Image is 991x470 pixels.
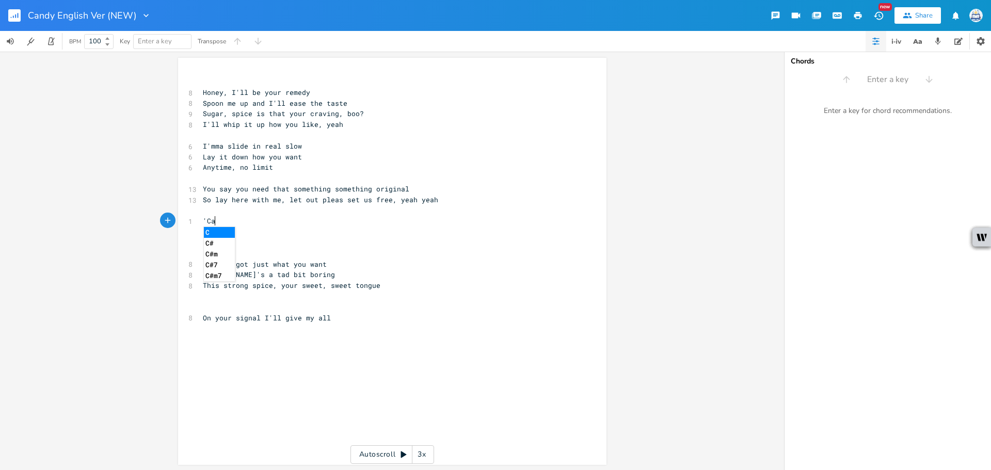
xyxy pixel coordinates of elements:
[867,74,908,86] span: Enter a key
[204,270,235,281] li: C#m7
[969,9,983,22] img: Sign In
[203,109,364,118] span: Sugar, spice is that your craving, boo?
[69,39,81,44] div: BPM
[204,260,235,270] li: C#7
[203,120,343,129] span: I'll whip it up how you like, yeah
[868,6,889,25] button: New
[204,238,235,249] li: C#
[203,281,380,290] span: This strong spice, your sweet, sweet tongue
[203,99,347,108] span: Spoon me up and I'll ease the taste
[785,100,991,122] div: Enter a key for chord recommendations.
[791,58,985,65] div: Chords
[120,38,130,44] div: Key
[203,260,327,269] span: Baby, I got just what you want
[138,37,172,46] span: Enter a key
[203,313,331,322] span: On your signal I'll give my all
[412,445,431,464] div: 3x
[203,141,302,151] span: I'mma slide in real slow
[350,445,434,464] div: Autoscroll
[878,3,892,11] div: New
[204,249,235,260] li: C#m
[204,227,235,238] li: C
[894,7,941,24] button: Share
[28,11,137,20] span: Candy English Ver (NEW)
[203,184,409,193] span: You say you need that something something original
[198,38,226,44] div: Transpose
[203,88,310,97] span: Honey, I'll be your remedy
[203,216,215,225] span: 'Ca
[203,163,273,172] span: Anytime, no limit
[203,195,438,204] span: So lay here with me, let out pleas set us free, yeah yeah
[203,270,335,279] span: [PERSON_NAME]'s a tad bit boring
[203,152,302,161] span: Lay it down how you want
[915,11,933,20] div: Share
